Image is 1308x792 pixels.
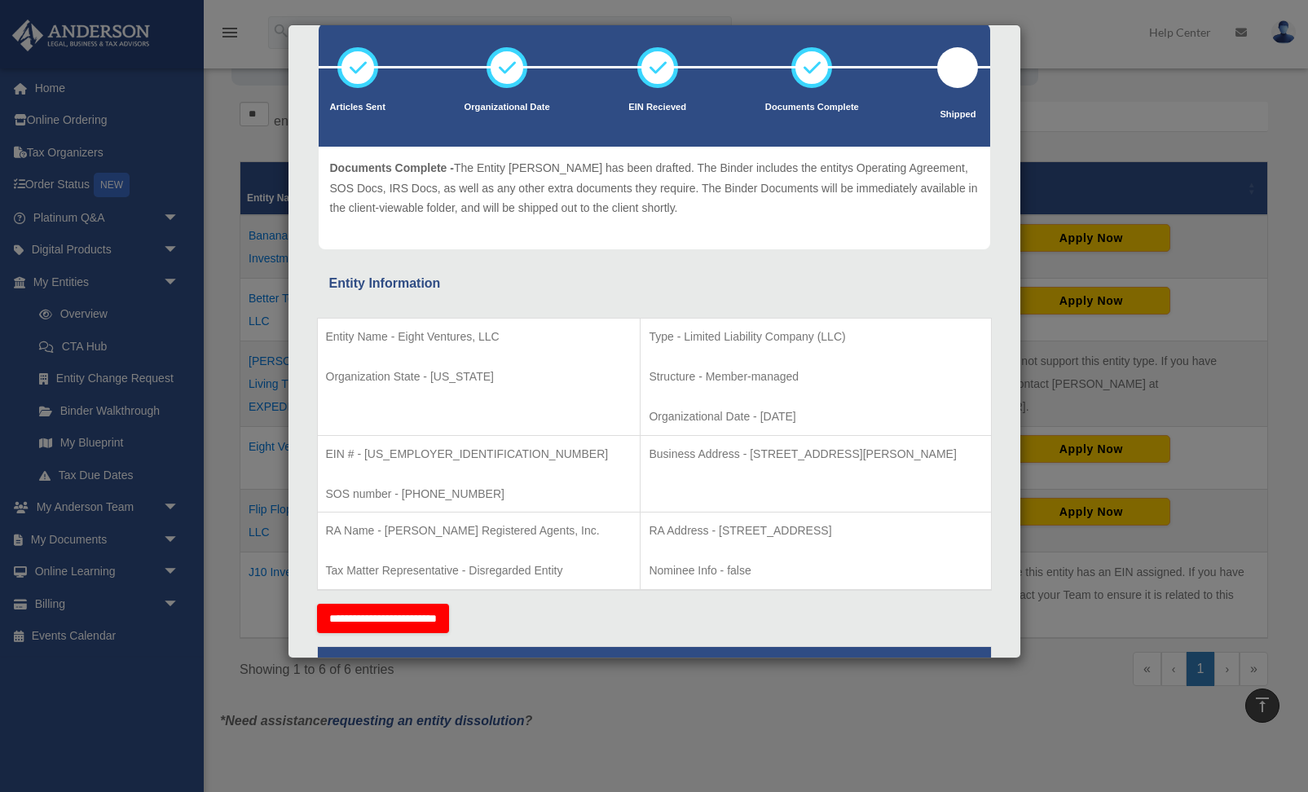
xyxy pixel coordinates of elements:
[465,99,550,116] p: Organizational Date
[765,99,859,116] p: Documents Complete
[649,561,982,581] p: Nominee Info - false
[330,158,979,218] p: The Entity [PERSON_NAME] has been drafted. The Binder includes the entitys Operating Agreement, S...
[326,521,632,541] p: RA Name - [PERSON_NAME] Registered Agents, Inc.
[649,407,982,427] p: Organizational Date - [DATE]
[329,272,980,295] div: Entity Information
[326,484,632,504] p: SOS number - [PHONE_NUMBER]
[330,161,454,174] span: Documents Complete -
[649,367,982,387] p: Structure - Member-managed
[649,327,982,347] p: Type - Limited Liability Company (LLC)
[317,646,991,686] th: Tax Information
[330,99,385,116] p: Articles Sent
[649,521,982,541] p: RA Address - [STREET_ADDRESS]
[937,107,978,123] p: Shipped
[649,444,982,464] p: Business Address - [STREET_ADDRESS][PERSON_NAME]
[628,99,686,116] p: EIN Recieved
[326,327,632,347] p: Entity Name - Eight Ventures, LLC
[326,444,632,464] p: EIN # - [US_EMPLOYER_IDENTIFICATION_NUMBER]
[326,561,632,581] p: Tax Matter Representative - Disregarded Entity
[326,367,632,387] p: Organization State - [US_STATE]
